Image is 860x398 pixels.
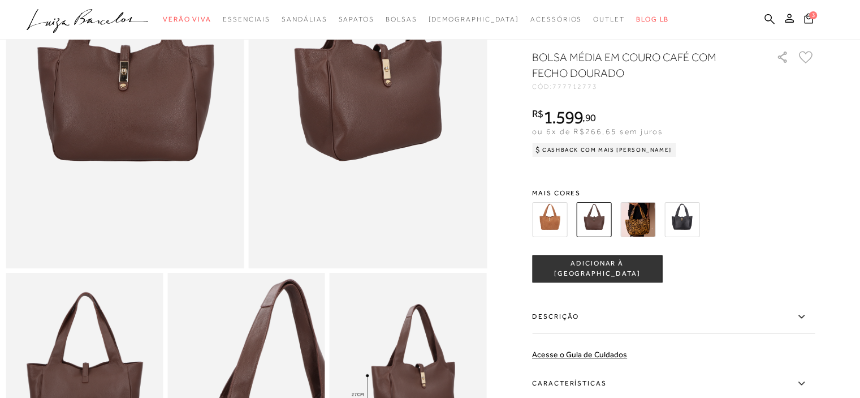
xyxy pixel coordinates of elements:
[532,127,663,136] span: ou 6x de R$266,65 sem juros
[636,15,669,23] span: BLOG LB
[532,190,815,196] span: Mais cores
[338,15,374,23] span: Sapatos
[576,202,611,237] img: BOLSA MÉDIA EM COURO CAFÉ COM FECHO DOURADO
[801,12,816,28] button: 3
[282,15,327,23] span: Sandálias
[530,15,582,23] span: Acessórios
[532,143,676,157] div: Cashback com Mais [PERSON_NAME]
[664,202,699,237] img: BOLSA MÉDIA EM COURO PRETO COM FECHO DOURADO
[532,49,744,81] h1: BOLSA MÉDIA EM COURO CAFÉ COM FECHO DOURADO
[530,9,582,30] a: categoryNavScreenReaderText
[809,11,817,19] span: 3
[533,259,662,279] span: ADICIONAR À [GEOGRAPHIC_DATA]
[543,107,583,127] span: 1.599
[163,15,211,23] span: Verão Viva
[532,350,627,359] a: Acesse o Guia de Cuidados
[585,112,595,123] span: 90
[593,9,625,30] a: categoryNavScreenReaderText
[282,9,327,30] a: categoryNavScreenReaderText
[620,202,655,237] img: BOLSA MÉDIA EM COURO ONÇA COM FECHO DOURADO
[163,9,211,30] a: categoryNavScreenReaderText
[532,202,567,237] img: BOLSA MÉDIA EM CAMURÇA CARAMELO COM FECHO DOURADO
[552,83,598,91] span: 777712773
[223,9,270,30] a: categoryNavScreenReaderText
[223,15,270,23] span: Essenciais
[532,83,758,90] div: CÓD:
[582,113,595,123] i: ,
[386,9,417,30] a: categoryNavScreenReaderText
[338,9,374,30] a: categoryNavScreenReaderText
[428,15,519,23] span: [DEMOGRAPHIC_DATA]
[428,9,519,30] a: noSubCategoriesText
[386,15,417,23] span: Bolsas
[636,9,669,30] a: BLOG LB
[532,109,543,119] i: R$
[532,255,662,283] button: ADICIONAR À [GEOGRAPHIC_DATA]
[593,15,625,23] span: Outlet
[532,301,815,333] label: Descrição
